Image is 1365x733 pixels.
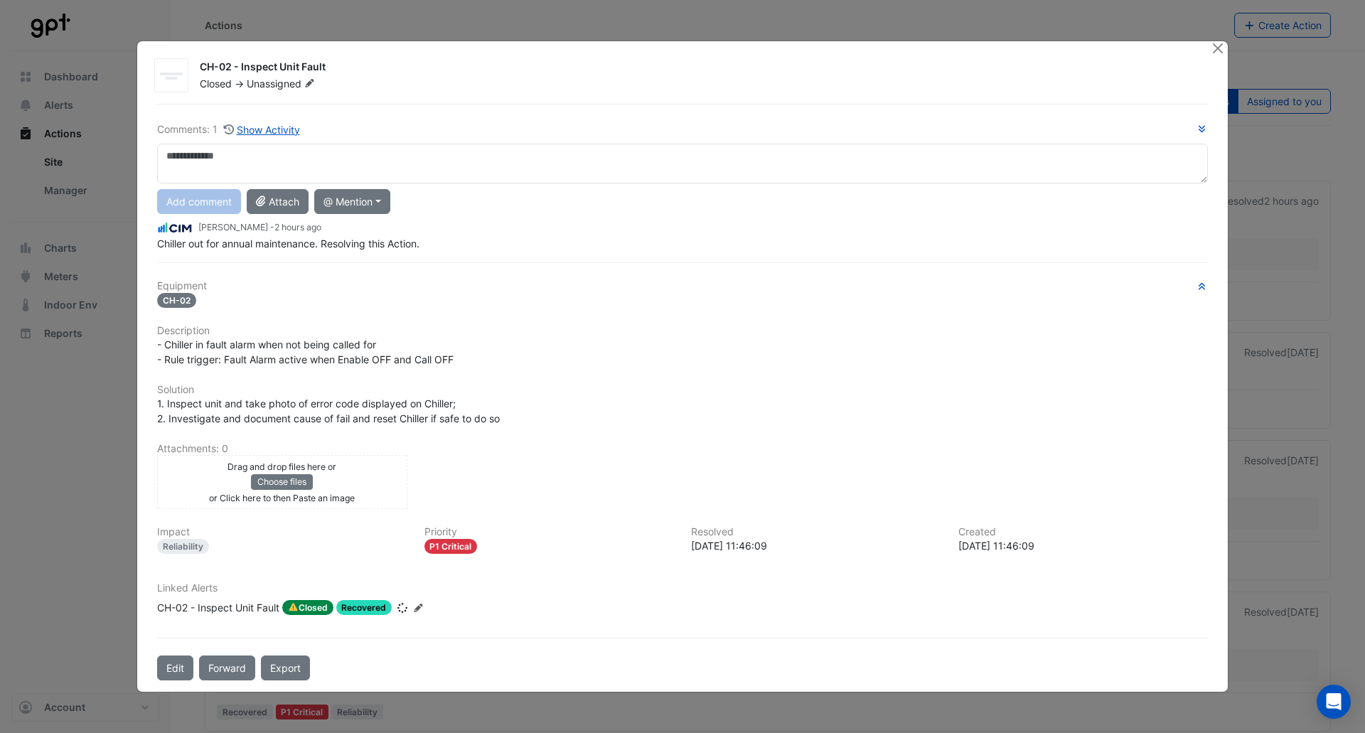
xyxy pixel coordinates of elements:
span: Recovered [336,600,392,615]
button: @ Mention [314,189,390,214]
span: 2025-10-02 11:46:09 [274,222,321,232]
div: [DATE] 11:46:09 [958,538,1209,553]
h6: Equipment [157,280,1208,292]
span: Unassigned [247,77,318,91]
span: CH-02 [157,293,196,308]
img: CIM [157,220,193,236]
h6: Solution [157,384,1208,396]
small: Drag and drop files here or [227,461,336,472]
small: or Click here to then Paste an image [209,493,355,503]
h6: Created [958,526,1209,538]
button: Edit [157,656,193,680]
h6: Resolved [691,526,941,538]
a: Export [261,656,310,680]
div: Open Intercom Messenger [1317,685,1351,719]
button: Choose files [251,474,313,490]
button: Close [1210,41,1225,56]
span: Closed [200,77,232,90]
div: Reliability [157,539,209,554]
span: - Chiller in fault alarm when not being called for - Rule trigger: Fault Alarm active when Enable... [157,338,454,365]
fa-icon: Edit Linked Alerts [413,603,424,614]
div: CH-02 - Inspect Unit Fault [200,60,1194,77]
div: [DATE] 11:46:09 [691,538,941,553]
button: Show Activity [223,122,301,138]
button: Forward [199,656,255,680]
h6: Attachments: 0 [157,443,1208,455]
span: -> [235,77,244,90]
small: [PERSON_NAME] - [198,221,321,234]
h6: Priority [424,526,675,538]
span: 1. Inspect unit and take photo of error code displayed on Chiller; 2. Investigate and document ca... [157,397,500,424]
h6: Description [157,325,1208,337]
span: Closed [282,600,333,616]
div: CH-02 - Inspect Unit Fault [157,600,279,616]
div: Comments: 1 [157,122,301,138]
span: Chiller out for annual maintenance. Resolving this Action. [157,237,419,250]
h6: Linked Alerts [157,582,1208,594]
h6: Impact [157,526,407,538]
button: Attach [247,189,309,214]
div: P1 Critical [424,539,478,554]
